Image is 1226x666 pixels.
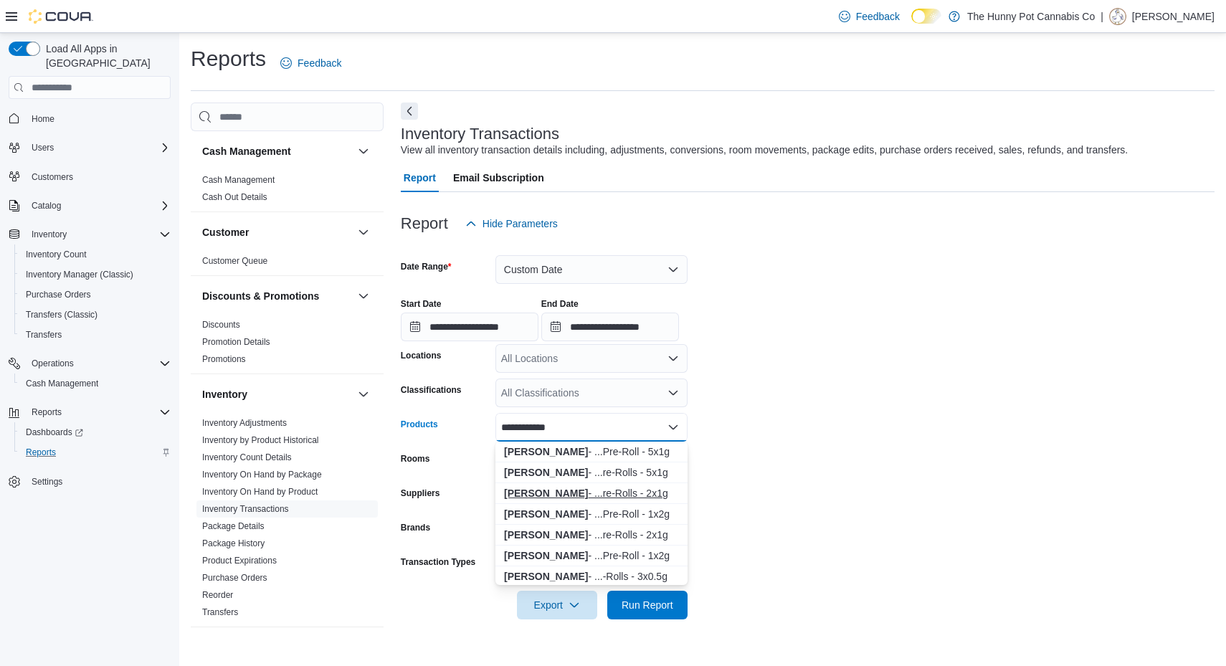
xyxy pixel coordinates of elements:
input: Dark Mode [911,9,941,24]
strong: [PERSON_NAME] [504,508,588,520]
span: Package Details [202,520,265,532]
span: Dashboards [26,427,83,438]
span: Inventory Adjustments [202,417,287,429]
span: Inventory Count Details [202,452,292,463]
button: Transfers (Classic) [14,305,176,325]
button: Buddy Blooms - Biggest Buddy Sativa Pre-Roll - 1x2g [495,546,688,566]
span: Users [26,139,171,156]
a: Transfers (Classic) [20,306,103,323]
a: Dashboards [14,422,176,442]
label: Classifications [401,384,462,396]
a: Product Expirations [202,556,277,566]
a: Inventory On Hand by Product [202,487,318,497]
button: Reports [14,442,176,462]
span: Promotions [202,353,246,365]
a: Inventory by Product Historical [202,435,319,445]
button: Purchase Orders [14,285,176,305]
span: Transfers (Classic) [26,309,98,320]
span: Inventory Count [26,249,87,260]
button: Run Report [607,591,688,619]
button: Buddy Blooms - Big Buddy Sativa Pre-Rolls - 2x1g [495,525,688,546]
span: Run Report [622,598,673,612]
button: Inventory Count [14,244,176,265]
label: Products [401,419,438,430]
a: Settings [26,473,68,490]
button: Catalog [26,197,67,214]
button: Cash Management [355,143,372,160]
span: Customers [32,171,73,183]
span: Feedback [856,9,900,24]
span: Inventory On Hand by Product [202,486,318,498]
a: Purchase Orders [20,286,97,303]
button: Export [517,591,597,619]
button: Home [3,108,176,128]
span: Operations [32,358,74,369]
button: Operations [3,353,176,374]
a: Transfers [20,326,67,343]
button: Inventory [3,224,176,244]
span: Inventory by Product Historical [202,434,319,446]
button: Inventory [202,387,352,401]
span: Inventory Count [20,246,171,263]
div: - ...-Rolls - 3x0.5g [504,569,679,584]
div: Customer [191,252,384,275]
span: Catalog [32,200,61,211]
span: Customer Queue [202,255,267,267]
span: Product Expirations [202,555,277,566]
button: Cash Management [202,144,352,158]
a: Transfers [202,607,238,617]
span: Dashboards [20,424,171,441]
span: Transfers [20,326,171,343]
nav: Complex example [9,102,171,529]
a: Inventory Adjustments [202,418,287,428]
button: Custom Date [495,255,688,284]
span: Inventory On Hand by Package [202,469,322,480]
span: Users [32,142,54,153]
span: Inventory Manager (Classic) [20,266,171,283]
button: Close list of options [667,422,679,433]
h3: Cash Management [202,144,291,158]
span: Inventory Transactions [202,503,289,515]
a: Cash Management [202,175,275,185]
a: Promotions [202,354,246,364]
button: Operations [26,355,80,372]
span: Inventory [32,229,67,240]
a: Cash Management [20,375,104,392]
span: Report [404,163,436,192]
button: Users [26,139,60,156]
a: Inventory Count Details [202,452,292,462]
span: Email Subscription [453,163,544,192]
a: Inventory Transactions [202,504,289,514]
div: Cash Management [191,171,384,211]
p: | [1101,8,1103,25]
button: Buddy Blooms - Biggest Buddy Indica Pre-Roll - 1x2g [495,504,688,525]
label: Brands [401,522,430,533]
span: Settings [26,472,171,490]
strong: [PERSON_NAME] [504,529,588,541]
span: Catalog [26,197,171,214]
span: Home [26,109,171,127]
span: Transfers [202,606,238,618]
a: Purchase Orders [202,573,267,583]
span: Hide Parameters [483,217,558,231]
div: - ...Pre-Roll - 1x2g [504,507,679,521]
div: Discounts & Promotions [191,316,384,374]
a: Cash Out Details [202,192,267,202]
h3: Discounts & Promotions [202,289,319,303]
button: Customer [355,224,372,241]
button: Open list of options [667,387,679,399]
button: Customers [3,166,176,187]
button: Transfers [14,325,176,345]
p: [PERSON_NAME] [1132,8,1215,25]
span: Inventory [26,226,171,243]
span: Purchase Orders [202,572,267,584]
span: Reorder [202,589,233,601]
button: Next [401,103,418,120]
a: Inventory Manager (Classic) [20,266,139,283]
button: Buddy Blooms - Big Buddy Indica Pre-Rolls - 2x1g [495,483,688,504]
a: Customers [26,168,79,186]
span: Export [526,591,589,619]
label: End Date [541,298,579,310]
span: Load All Apps in [GEOGRAPHIC_DATA] [40,42,171,70]
a: Reorder [202,590,233,600]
